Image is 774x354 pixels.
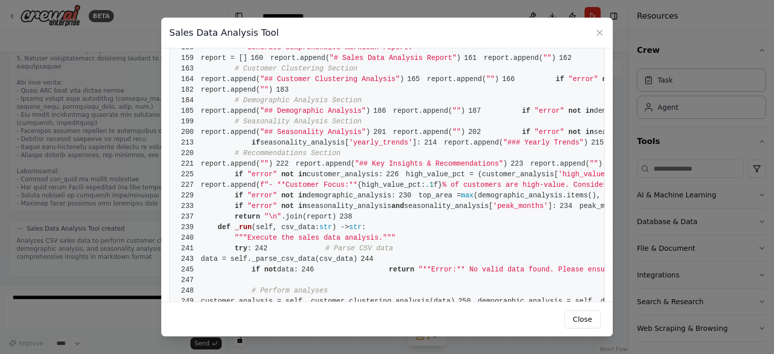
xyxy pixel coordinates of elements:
span: 241 [178,243,201,254]
span: seasonality_analysis [307,202,392,210]
span: ) [503,160,507,168]
span: not [568,128,581,136]
span: return [235,213,260,221]
span: "error" [535,107,564,115]
span: ) [584,138,588,147]
span: ) [269,160,273,168]
span: # Customer Clustering Section [235,64,358,73]
span: report.append( [201,160,261,168]
span: 221 [178,159,201,169]
span: 187 [465,106,488,116]
span: if [235,191,243,199]
span: "## Seasonality Analysis" [260,128,366,136]
span: 238 [336,211,359,222]
span: 159 [178,53,201,63]
span: "error" [247,191,277,199]
span: ) [495,75,499,83]
span: 222 [273,159,296,169]
span: ]: [413,138,421,147]
span: 246 [298,264,321,275]
span: 247 [178,275,201,286]
span: ) [461,128,465,136]
span: 229 [178,190,201,201]
span: return [389,265,414,273]
span: 166 [499,74,522,85]
span: : [362,223,366,231]
span: % of customers are high-value. Consider VIP programs for retention." [442,181,730,189]
span: ( [251,223,255,231]
span: top_area = [419,191,461,199]
span: 244 [357,254,380,264]
span: "\n" [265,213,282,221]
span: in [298,191,307,199]
span: report.append( [530,160,590,168]
button: Close [564,310,601,328]
span: f"- **Customer Focus:** [260,181,357,189]
span: data: [277,265,298,273]
span: "## Key Insights & Recommendations" [355,160,503,168]
span: ) [269,86,273,94]
span: "### Yearly Trends" [503,138,584,147]
span: "error" [247,170,277,178]
span: 185 [178,106,201,116]
span: seasonality_analysis[ [260,138,349,147]
span: 164 [178,74,201,85]
span: 184 [178,95,201,106]
span: 163 [178,63,201,74]
span: "# Sales Data Analysis Report" [330,54,457,62]
span: in [586,128,594,136]
span: "" [453,107,461,115]
span: report.append( [201,181,261,189]
span: demographic_analysis = self._demographic_analysis(data) [455,297,711,305]
span: data = self._parse_csv_data(csv_data) [178,255,357,263]
span: not [265,265,277,273]
span: report.append( [444,138,503,147]
span: "" [453,128,461,136]
span: # Demographic Analysis Section [235,96,362,104]
span: report.append( [393,107,453,115]
span: 227 [178,180,201,190]
span: # Perform analyses [251,287,328,295]
span: str [319,223,332,231]
span: not [281,202,294,210]
span: 160 [247,53,271,63]
span: "error" [535,128,564,136]
span: if [556,75,564,83]
span: 183 [273,85,296,95]
span: 165 [404,74,427,85]
span: in [298,202,307,210]
span: 220 [178,148,201,159]
span: # Parse CSV data [326,244,393,252]
span: 249 [178,296,201,307]
span: report.append( [427,75,486,83]
span: ) [551,54,555,62]
span: 223 [507,159,531,169]
span: report.append( [201,86,261,94]
span: report.append( [296,160,355,168]
span: seasonality_analysis: [594,128,683,136]
span: .1 [425,181,434,189]
span: "" [590,160,598,168]
span: self, csv_data: [256,223,319,231]
span: 'peak_months' [493,202,548,210]
span: ) [366,107,370,115]
span: report.append( [484,54,543,62]
span: ) -> [332,223,349,231]
span: 245 [178,264,201,275]
span: not [281,170,294,178]
span: # Recommendations Section [235,149,341,157]
span: 242 [251,243,275,254]
span: 199 [178,116,201,127]
span: 243 [178,254,201,264]
span: report.append( [270,54,330,62]
span: "" [260,86,269,94]
span: : [247,244,251,252]
span: 213 [178,137,201,148]
span: "" [260,160,269,168]
span: not [281,191,294,199]
span: try [235,244,247,252]
span: 200 [178,127,201,137]
span: customer_analysis = self._customer_clustering_analysis(data) [178,297,455,305]
span: 162 [556,53,579,63]
span: f} [434,181,442,189]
